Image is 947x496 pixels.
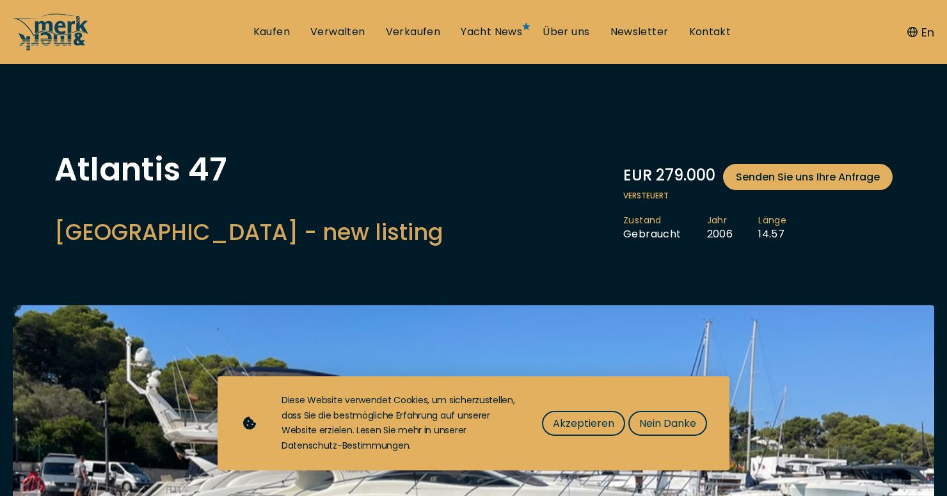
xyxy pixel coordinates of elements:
button: Akzeptieren [542,411,625,436]
a: Datenschutz-Bestimmungen [282,439,409,452]
span: Länge [758,214,786,227]
li: Gebraucht [623,214,707,241]
span: Jahr [707,214,733,227]
a: Verkaufen [386,25,441,39]
button: Nein Danke [628,411,707,436]
a: Senden Sie uns Ihre Anfrage [723,164,893,190]
a: Verwalten [310,25,365,39]
span: Zustand [623,214,681,227]
a: Kontakt [689,25,731,39]
div: EUR 279.000 [623,164,893,190]
div: Diese Website verwendet Cookies, um sicherzustellen, dass Sie die bestmögliche Erfahrung auf unse... [282,393,516,454]
h1: Atlantis 47 [54,154,443,186]
a: Newsletter [610,25,669,39]
span: Akzeptieren [553,415,614,431]
span: Nein Danke [639,415,696,431]
span: Versteuert [623,190,893,202]
h2: [GEOGRAPHIC_DATA] - new listing [54,216,443,248]
li: 2006 [707,214,759,241]
li: 14.57 [758,214,812,241]
a: Yacht News [461,25,522,39]
a: Kaufen [253,25,290,39]
button: En [907,24,934,41]
span: Senden Sie uns Ihre Anfrage [736,169,880,185]
a: Über uns [543,25,589,39]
